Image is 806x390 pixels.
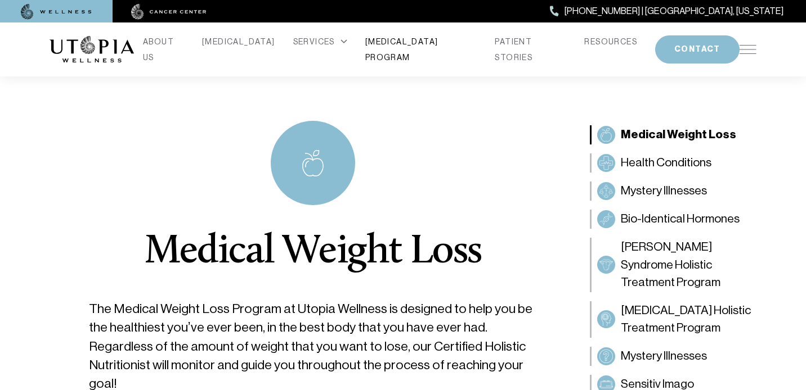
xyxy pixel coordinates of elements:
[621,302,751,337] span: [MEDICAL_DATA] Holistic Treatment Program
[50,36,134,63] img: logo
[293,34,347,49] div: SERVICES
[599,350,613,363] img: Mystery Illnesses
[131,4,207,20] img: cancer center
[621,126,736,144] span: Medical Weight Loss
[21,4,92,20] img: wellness
[599,312,613,326] img: Dementia Holistic Treatment Program
[621,182,707,200] span: Mystery Illnesses
[144,232,482,273] h1: Medical Weight Loss
[550,4,783,19] a: [PHONE_NUMBER] | [GEOGRAPHIC_DATA], [US_STATE]
[495,34,566,65] a: PATIENT STORIES
[565,4,783,19] span: [PHONE_NUMBER] | [GEOGRAPHIC_DATA], [US_STATE]
[365,34,477,65] a: [MEDICAL_DATA] PROGRAM
[202,34,275,49] a: [MEDICAL_DATA]
[584,34,637,49] a: RESOURCES
[590,182,756,201] a: Mystery IllnessesMystery Illnesses
[599,184,613,198] img: Mystery Illnesses
[621,347,707,365] span: Mystery Illnesses
[599,212,613,226] img: Bio-Identical Hormones
[621,238,751,292] span: [PERSON_NAME] Syndrome Holistic Treatment Program
[590,153,756,173] a: Health ConditionsHealth Conditions
[590,347,756,366] a: Mystery IllnessesMystery Illnesses
[621,154,711,172] span: Health Conditions
[590,238,756,292] a: Sjögren’s Syndrome Holistic Treatment Program[PERSON_NAME] Syndrome Holistic Treatment Program
[143,34,184,65] a: ABOUT US
[590,301,756,338] a: Dementia Holistic Treatment Program[MEDICAL_DATA] Holistic Treatment Program
[302,150,324,176] img: icon
[590,125,756,144] a: Medical Weight LossMedical Weight Loss
[599,258,613,271] img: Sjögren’s Syndrome Holistic Treatment Program
[740,45,756,54] img: icon-hamburger
[599,156,613,170] img: Health Conditions
[621,210,740,228] span: Bio-Identical Hormones
[590,210,756,229] a: Bio-Identical HormonesBio-Identical Hormones
[655,35,740,64] button: CONTACT
[599,128,613,142] img: Medical Weight Loss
